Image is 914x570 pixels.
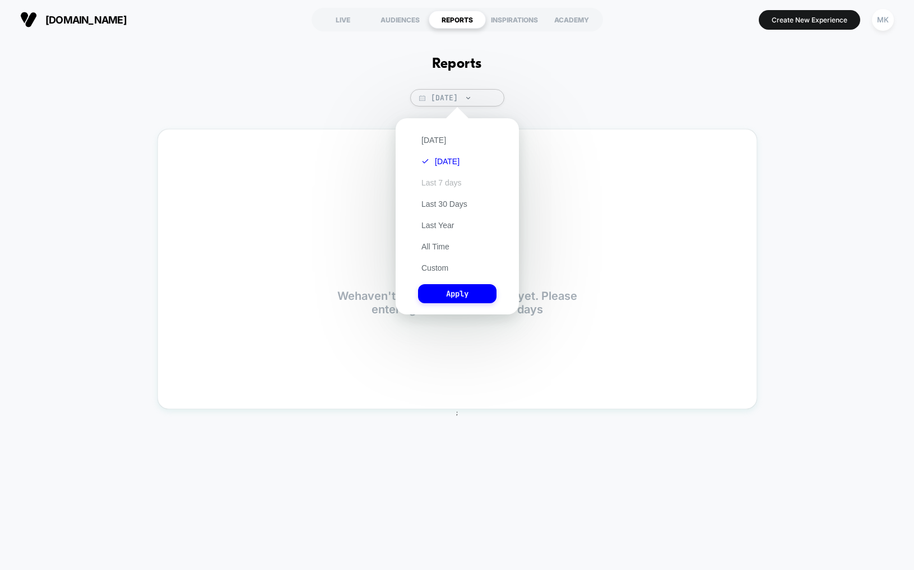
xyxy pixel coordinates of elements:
button: [DATE] [418,156,463,166]
div: REPORTS [429,11,486,29]
button: MK [869,8,897,31]
img: end [466,97,470,99]
button: Create New Experience [759,10,860,30]
span: [DOMAIN_NAME] [45,14,127,26]
button: Last 30 Days [418,199,471,209]
button: [DATE] [418,135,449,145]
div: ACADEMY [543,11,600,29]
div: LIVE [314,11,372,29]
div: INSPIRATIONS [486,11,543,29]
div: AUDIENCES [372,11,429,29]
button: [DOMAIN_NAME] [17,11,130,29]
img: calendar [419,95,425,101]
button: Custom [418,263,452,273]
p: We haven't collected enough data yet. Please enter again in the next few days [337,289,577,316]
button: Apply [418,284,497,303]
span: [DATE] [410,89,504,106]
button: Last 7 days [418,178,465,188]
button: All Time [418,242,453,252]
h1: Reports [432,56,481,72]
div: MK [872,9,894,31]
img: Visually logo [20,11,37,28]
button: Last Year [418,220,457,230]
